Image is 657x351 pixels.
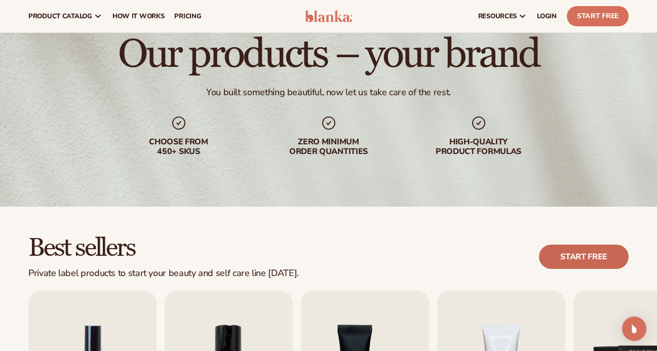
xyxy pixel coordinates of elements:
a: Start Free [567,6,629,26]
div: Private label products to start your beauty and self care line [DATE]. [28,268,299,279]
span: product catalog [28,12,92,20]
a: Start free [539,245,629,269]
div: High-quality product formulas [414,137,544,157]
img: logo [305,10,353,22]
h1: Our products – your brand [118,34,539,74]
div: Zero minimum order quantities [264,137,394,157]
span: resources [478,12,517,20]
div: Choose from 450+ Skus [114,137,244,157]
span: How It Works [112,12,165,20]
h2: Best sellers [28,235,299,262]
span: pricing [174,12,201,20]
div: You built something beautiful, now let us take care of the rest. [206,87,451,98]
div: Open Intercom Messenger [622,317,646,341]
span: LOGIN [537,12,557,20]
